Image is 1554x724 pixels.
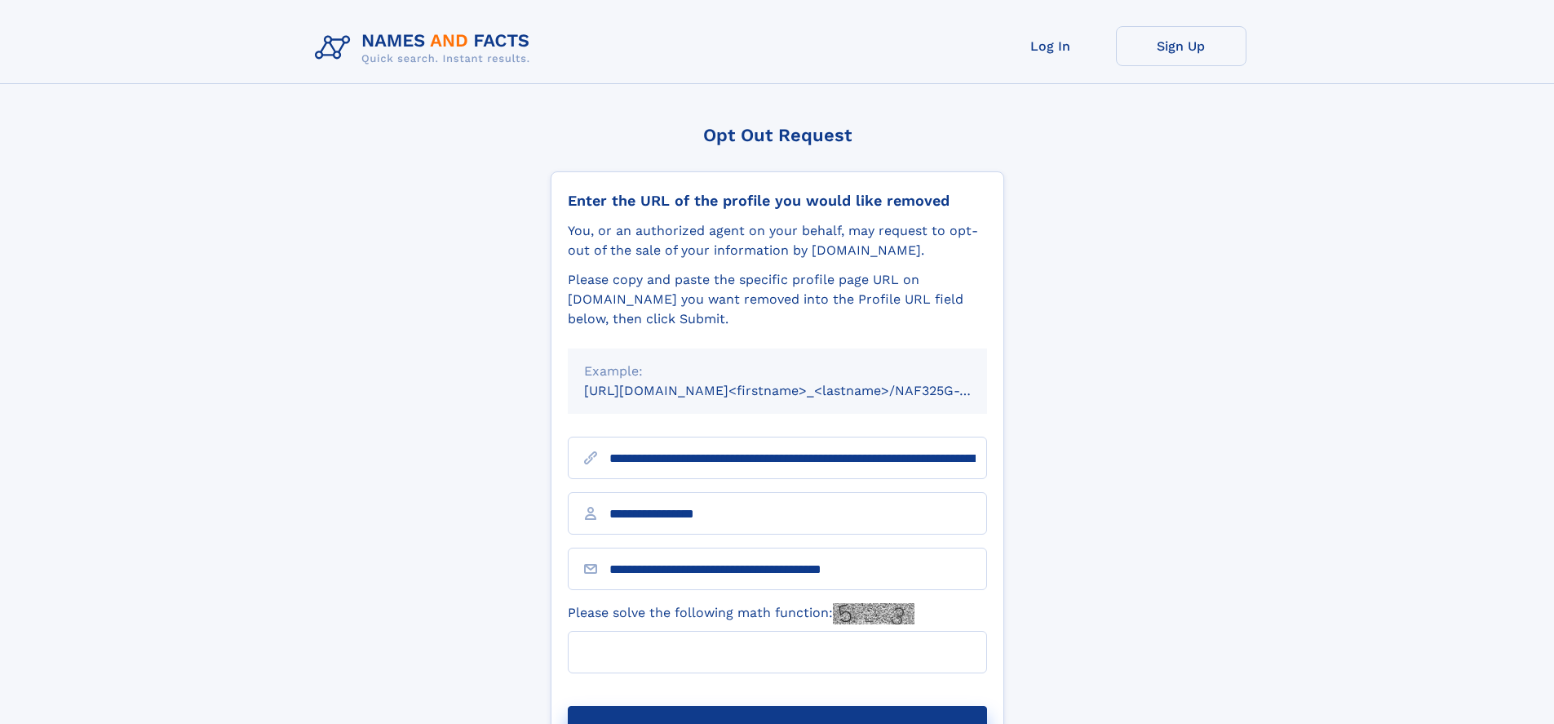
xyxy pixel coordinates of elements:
[1116,26,1246,66] a: Sign Up
[308,26,543,70] img: Logo Names and Facts
[584,362,971,381] div: Example:
[568,603,914,624] label: Please solve the following math function:
[568,270,987,329] div: Please copy and paste the specific profile page URL on [DOMAIN_NAME] you want removed into the Pr...
[551,125,1004,145] div: Opt Out Request
[985,26,1116,66] a: Log In
[584,383,1018,398] small: [URL][DOMAIN_NAME]<firstname>_<lastname>/NAF325G-xxxxxxxx
[568,192,987,210] div: Enter the URL of the profile you would like removed
[568,221,987,260] div: You, or an authorized agent on your behalf, may request to opt-out of the sale of your informatio...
